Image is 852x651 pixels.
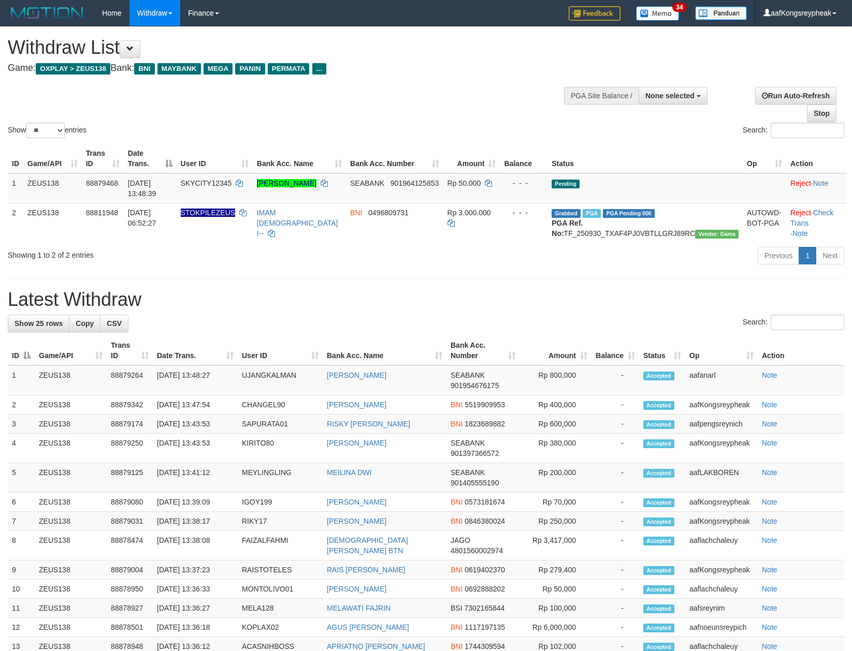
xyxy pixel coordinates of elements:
[790,209,833,227] a: Check Trans
[8,395,35,415] td: 2
[643,498,674,507] span: Accepted
[762,439,777,447] a: Note
[8,531,35,560] td: 8
[643,537,674,545] span: Accepted
[643,401,674,410] span: Accepted
[253,144,346,173] th: Bank Acc. Name: activate to sort column ascending
[643,624,674,632] span: Accepted
[685,415,758,434] td: aafpengsreynich
[591,463,639,493] td: -
[107,395,153,415] td: 88879342
[464,604,504,612] span: Copy 7302165844 to clipboard
[643,372,674,380] span: Accepted
[327,517,386,525] a: [PERSON_NAME]
[153,512,238,531] td: [DATE] 13:38:17
[519,415,591,434] td: Rp 600,000
[591,531,639,560] td: -
[153,336,238,365] th: Date Trans.: activate to sort column ascending
[672,3,686,12] span: 34
[451,449,499,457] span: Copy 901397366572 to clipboard
[695,230,739,239] span: Vendor URL: https://trx31.1velocity.biz
[107,560,153,580] td: 88879004
[35,560,107,580] td: ZEUS138
[391,179,439,187] span: Copy 901964125853 to clipboard
[35,336,107,365] th: Game/API: activate to sort column ascending
[807,105,836,122] a: Stop
[327,604,391,612] a: MELAWATI FAJRIN
[446,336,519,365] th: Bank Acc. Number: activate to sort column ascending
[153,463,238,493] td: [DATE] 13:41:12
[685,531,758,560] td: aaflachchaleuy
[519,434,591,463] td: Rp 380,000
[465,585,505,593] span: Copy 0692888202 to clipboard
[107,531,153,560] td: 88878474
[762,371,777,379] a: Note
[36,63,110,75] span: OXPLAY > ZEUS138
[685,336,758,365] th: Op: activate to sort column ascending
[762,604,777,612] a: Note
[639,87,707,105] button: None selected
[8,5,86,21] img: MOTION_logo.png
[451,517,463,525] span: BNI
[552,180,580,188] span: Pending
[519,463,591,493] td: Rp 200,000
[504,208,543,218] div: - - -
[519,493,591,512] td: Rp 70,000
[238,599,323,618] td: MELA128
[591,493,639,512] td: -
[762,468,777,477] a: Note
[327,439,386,447] a: [PERSON_NAME]
[443,144,500,173] th: Amount: activate to sort column ascending
[8,123,86,138] label: Show entries
[35,365,107,395] td: ZEUS138
[8,246,347,260] div: Showing 1 to 2 of 2 entries
[685,580,758,599] td: aaflachchaleuy
[519,580,591,599] td: Rp 50,000
[153,618,238,637] td: [DATE] 13:36:18
[238,493,323,512] td: IGOY199
[552,219,583,238] b: PGA Ref. No:
[645,92,695,100] span: None selected
[639,336,685,365] th: Status: activate to sort column ascending
[8,203,23,243] td: 2
[451,642,463,650] span: BNI
[238,560,323,580] td: RAISTOTELES
[107,512,153,531] td: 88879031
[743,315,844,330] label: Search:
[591,336,639,365] th: Balance: activate to sort column ascending
[500,144,547,173] th: Balance
[762,623,777,631] a: Note
[8,580,35,599] td: 10
[465,420,505,428] span: Copy 1823689882 to clipboard
[465,498,505,506] span: Copy 0573181674 to clipboard
[447,209,491,217] span: Rp 3.000.000
[238,336,323,365] th: User ID: activate to sort column ascending
[771,123,844,138] input: Search:
[153,434,238,463] td: [DATE] 13:43:53
[519,365,591,395] td: Rp 800,000
[451,439,485,447] span: SEABANK
[8,599,35,618] td: 11
[451,401,463,409] span: BNI
[603,209,655,218] span: PGA Pending
[762,401,777,409] a: Note
[153,560,238,580] td: [DATE] 13:37:23
[743,123,844,138] label: Search:
[451,604,463,612] span: BSI
[695,6,747,20] img: panduan.png
[35,493,107,512] td: ZEUS138
[465,566,505,574] span: Copy 0619402370 to clipboard
[128,209,156,227] span: [DATE] 06:52:27
[451,546,503,555] span: Copy 4801560002974 to clipboard
[153,599,238,618] td: [DATE] 13:36:27
[100,315,128,332] a: CSV
[790,179,811,187] a: Reject
[465,517,505,525] span: Copy 0846380024 to clipboard
[346,144,443,173] th: Bank Acc. Number: activate to sort column ascending
[86,179,118,187] span: 88879468
[107,434,153,463] td: 88879250
[451,479,499,487] span: Copy 901405555190 to clipboard
[153,493,238,512] td: [DATE] 13:39:09
[8,173,23,203] td: 1
[107,463,153,493] td: 88879125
